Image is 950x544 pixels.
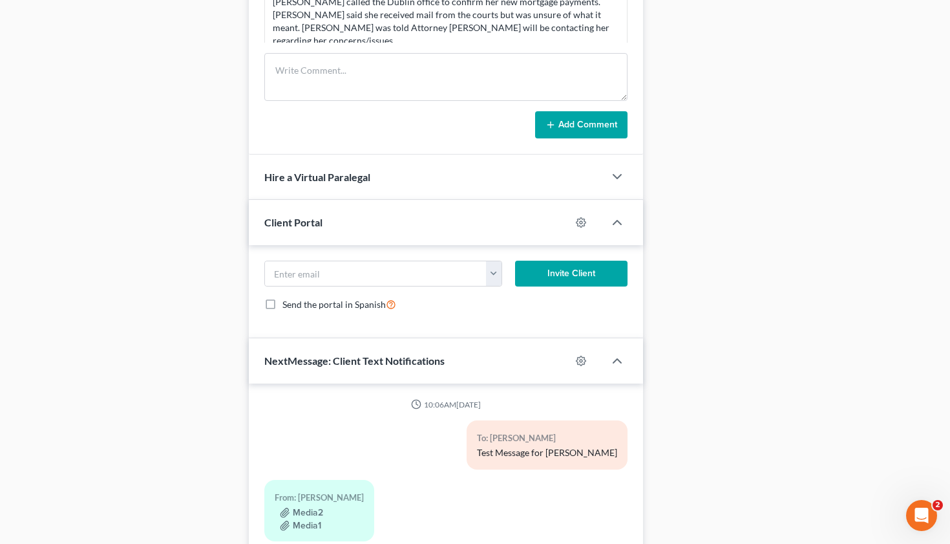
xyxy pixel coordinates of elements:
[265,261,487,286] input: Enter email
[933,500,943,510] span: 2
[264,216,322,228] span: Client Portal
[264,354,445,367] span: NextMessage: Client Text Notifications
[535,111,628,138] button: Add Comment
[515,261,628,287] button: Invite Client
[264,171,370,183] span: Hire a Virtual Paralegal
[282,299,386,310] span: Send the portal in Spanish
[280,521,321,531] button: Media1
[275,490,364,505] div: From: [PERSON_NAME]
[477,431,617,446] div: To: [PERSON_NAME]
[280,508,323,518] button: Media2
[264,399,628,410] div: 10:06AM[DATE]
[906,500,937,531] iframe: Intercom live chat
[477,446,617,459] div: Test Message for [PERSON_NAME]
